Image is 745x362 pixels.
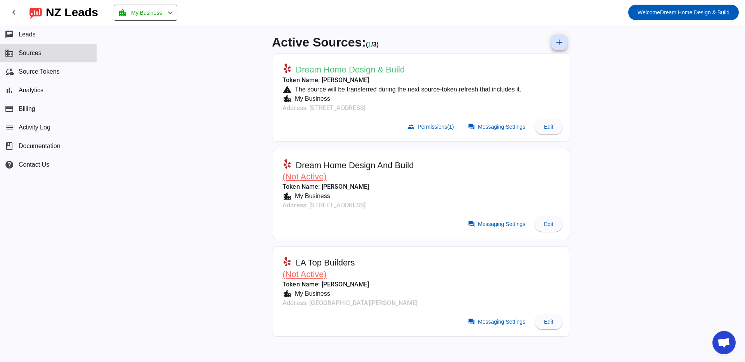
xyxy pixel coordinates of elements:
span: Leads [19,31,36,38]
mat-icon: location_city [282,289,292,298]
mat-card-subtitle: Address: [GEOGRAPHIC_DATA][PERSON_NAME] [282,298,418,308]
div: My Business [292,94,330,103]
span: Working [368,41,371,48]
button: Edit [535,216,563,232]
span: Active Sources: [272,35,366,49]
span: Billing [19,105,35,112]
span: Messaging Settings [478,319,525,325]
mat-icon: location_city [282,94,292,103]
span: (1) [447,124,454,130]
button: Messaging Settings [463,216,532,232]
span: Sources [19,50,42,57]
mat-icon: cloud_sync [5,67,14,76]
button: Edit [535,314,563,329]
button: Messaging Settings [463,119,532,134]
mat-icon: chat [5,30,14,39]
mat-card-subtitle: Token Name: [PERSON_NAME] [282,182,414,191]
span: My Business [131,7,162,18]
span: ( [366,41,368,48]
mat-card-subtitle: Address: [STREET_ADDRESS] [282,103,521,113]
div: The source will be transferred during the next source-token refresh that includes it. [292,85,521,94]
mat-icon: chevron_left [166,8,175,17]
mat-icon: forum [468,221,475,228]
span: Messaging Settings [478,221,525,227]
span: Activity Log [19,124,50,131]
span: Dream Home Design And Build [296,160,414,171]
span: Edit [544,124,553,130]
mat-card-subtitle: Token Name: [PERSON_NAME] [282,76,521,85]
button: Messaging Settings [463,314,532,329]
mat-card-subtitle: Token Name: [PERSON_NAME] [282,280,418,289]
mat-icon: location_city [282,191,292,201]
button: Permissions(1) [403,119,460,134]
img: logo [29,6,42,19]
span: (Not Active) [282,172,327,181]
mat-icon: list [5,123,14,132]
span: LA Top Builders [296,257,355,268]
span: Edit [544,319,553,325]
button: My Business [114,5,177,21]
span: Source Tokens [19,68,60,75]
span: Analytics [19,87,43,94]
span: / [371,41,373,48]
mat-icon: bar_chart [5,86,14,95]
mat-icon: add [554,38,564,47]
span: Dream Home Design & Build [296,64,405,75]
span: Edit [544,221,553,227]
mat-icon: forum [468,318,475,325]
span: Contact Us [19,161,49,168]
span: book [5,141,14,151]
mat-icon: payment [5,104,14,114]
mat-icon: help [5,160,14,169]
span: (Not Active) [282,269,327,279]
span: Permissions [418,124,454,130]
div: NZ Leads [46,7,98,18]
mat-icon: warning [282,85,292,94]
span: Dream Home Design & Build [638,7,729,18]
span: Welcome [638,9,660,16]
button: Edit [535,119,563,134]
button: WelcomeDream Home Design & Build [628,5,739,20]
div: My Business [292,191,330,201]
div: My Business [292,289,330,298]
mat-icon: group [407,123,414,130]
span: Messaging Settings [478,124,525,130]
mat-card-subtitle: Address: [STREET_ADDRESS] [282,201,414,210]
mat-icon: forum [468,123,475,130]
mat-icon: business [5,48,14,58]
mat-icon: location_city [118,8,127,17]
span: Documentation [19,143,61,150]
span: Total [373,41,379,48]
a: Open chat [712,331,736,354]
mat-icon: chevron_left [9,8,19,17]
